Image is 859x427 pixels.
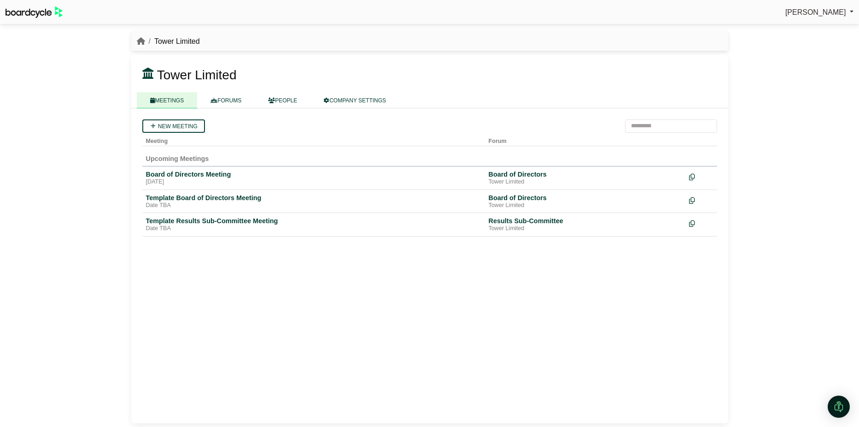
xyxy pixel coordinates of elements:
img: BoardcycleBlackGreen-aaafeed430059cb809a45853b8cf6d952af9d84e6e89e1f1685b34bfd5cb7d64.svg [6,6,63,18]
a: Results Sub-Committee Tower Limited [489,217,682,232]
a: Template Results Sub-Committee Meeting Date TBA [146,217,481,232]
div: Tower Limited [489,225,682,232]
div: Date TBA [146,202,481,209]
div: Board of Directors [489,170,682,178]
div: Board of Directors [489,194,682,202]
a: COMPANY SETTINGS [310,92,399,108]
li: Tower Limited [145,36,200,47]
th: Meeting [142,133,485,146]
a: FORUMS [197,92,255,108]
div: [DATE] [146,178,481,186]
nav: breadcrumb [137,36,200,47]
div: Make a copy [689,194,713,206]
th: Forum [485,133,685,146]
span: Upcoming Meetings [146,155,209,162]
a: Template Board of Directors Meeting Date TBA [146,194,481,209]
a: MEETINGS [137,92,198,108]
div: Template Results Sub-Committee Meeting [146,217,481,225]
div: Date TBA [146,225,481,232]
a: Board of Directors Tower Limited [489,194,682,209]
div: Make a copy [689,170,713,183]
span: [PERSON_NAME] [785,8,846,16]
a: Board of Directors Tower Limited [489,170,682,186]
div: Tower Limited [489,178,682,186]
a: New meeting [142,119,205,133]
a: PEOPLE [255,92,310,108]
div: Open Intercom Messenger [828,396,850,418]
div: Tower Limited [489,202,682,209]
div: Make a copy [689,217,713,229]
div: Results Sub-Committee [489,217,682,225]
div: Template Board of Directors Meeting [146,194,481,202]
a: Board of Directors Meeting [DATE] [146,170,481,186]
div: Board of Directors Meeting [146,170,481,178]
span: Tower Limited [157,68,237,82]
a: [PERSON_NAME] [785,6,853,18]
